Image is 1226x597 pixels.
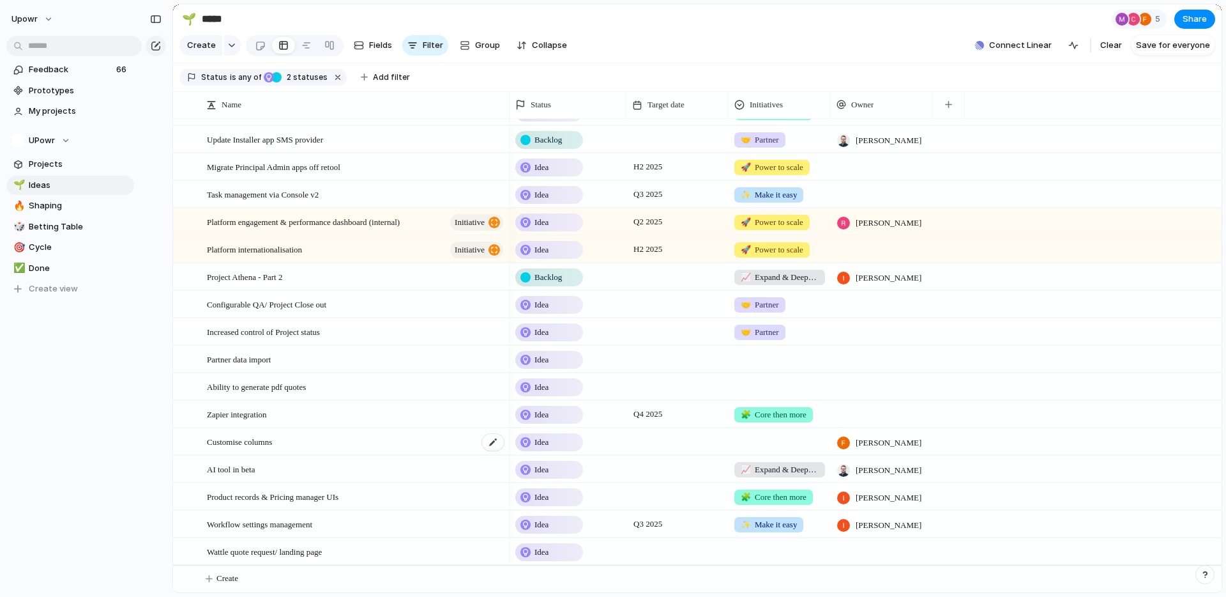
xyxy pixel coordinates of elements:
span: Increased control of Project status [207,324,320,339]
span: upowr [11,13,38,26]
span: Fields [369,39,392,52]
span: Collapse [532,39,567,52]
span: Clear [1100,39,1122,52]
span: Create [216,572,238,585]
a: 🎲Betting Table [6,217,134,236]
span: statuses [283,72,328,83]
span: Platform engagement & performance dashboard (internal) [207,214,400,229]
a: 🌱Ideas [6,176,134,195]
span: Ideas [29,179,130,192]
span: Wattle quote request/ landing page [207,544,322,559]
button: 🎲 [11,221,24,233]
span: Q2 2025 [630,214,665,229]
span: Idea [534,244,549,256]
span: 🤝 [741,135,751,144]
span: 🚀 [741,162,751,172]
span: Partner [741,134,779,146]
span: is [230,72,236,83]
span: Product records & Pricing manager UIs [207,489,338,504]
span: 2 [283,72,293,82]
span: Power to scale [741,244,803,256]
span: Status [531,98,551,111]
span: [PERSON_NAME] [856,519,921,532]
span: Name [222,98,241,111]
span: Power to scale [741,216,803,229]
button: Add filter [353,68,418,86]
button: 🌱 [179,9,199,29]
span: Status [201,72,227,83]
span: Prototypes [29,84,130,97]
div: ✅ [13,261,22,275]
span: Idea [534,546,549,559]
div: 🌱 [182,10,196,27]
span: Create view [29,283,78,295]
button: Share [1174,10,1215,29]
div: 🎲 [13,219,22,234]
span: Expand & Deepen (Phase 2) [741,463,819,476]
span: Idea [534,353,549,366]
span: [PERSON_NAME] [856,134,921,147]
button: initiative [450,242,503,258]
span: Projects [29,158,130,171]
span: 🤝 [741,327,751,337]
span: Idea [534,298,549,311]
button: Collapse [511,35,572,56]
span: 📈 [741,465,751,474]
span: UPowr [29,134,55,147]
span: Expand & Deepen (Phase 2) [741,271,819,284]
span: Migrate Principal Admin apps off retool [207,159,340,174]
button: Group [453,35,506,56]
span: Idea [534,436,549,449]
span: Configurable QA/ Project Close out [207,297,326,311]
div: 🎯 [13,240,22,255]
a: 🎯Cycle [6,238,134,257]
span: 5 [1155,13,1164,26]
span: Backlog [534,134,562,146]
span: Task management via Console v2 [207,187,319,201]
span: H2 2025 [630,159,665,174]
span: H2 2025 [630,242,665,257]
span: Update Installer app SMS provider [207,132,323,146]
span: My projects [29,105,130,118]
span: Idea [534,518,549,531]
button: upowr [6,9,60,29]
span: AI tool in beta [207,461,255,476]
div: 🌱 [13,178,22,192]
a: 🔥Shaping [6,196,134,215]
span: Idea [534,408,549,421]
span: Workflow settings management [207,516,312,531]
span: Idea [534,189,549,201]
a: My projects [6,102,134,121]
span: Connect Linear [989,39,1052,52]
span: Core then more [741,408,806,421]
span: Shaping [29,199,130,212]
button: UPowr [6,131,134,150]
button: 2 statuses [262,70,330,84]
span: Group [475,39,500,52]
button: initiative [450,214,503,231]
span: Customise columns [207,434,272,449]
span: 🚀 [741,245,751,254]
span: [PERSON_NAME] [856,217,921,229]
a: ✅Done [6,259,134,278]
button: isany of [227,70,264,84]
span: initiative [455,213,485,231]
button: Fields [349,35,397,56]
span: 🧩 [741,492,751,502]
span: Share [1183,13,1207,26]
span: Idea [534,161,549,174]
span: Initiatives [750,98,783,111]
span: Owner [851,98,874,111]
span: 🧩 [741,410,751,419]
span: Ability to generate pdf quotes [207,379,306,394]
span: Idea [534,381,549,394]
span: Idea [534,491,549,504]
span: [PERSON_NAME] [856,492,921,504]
a: Prototypes [6,81,134,100]
span: ✨ [741,520,751,529]
span: 66 [116,63,129,76]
